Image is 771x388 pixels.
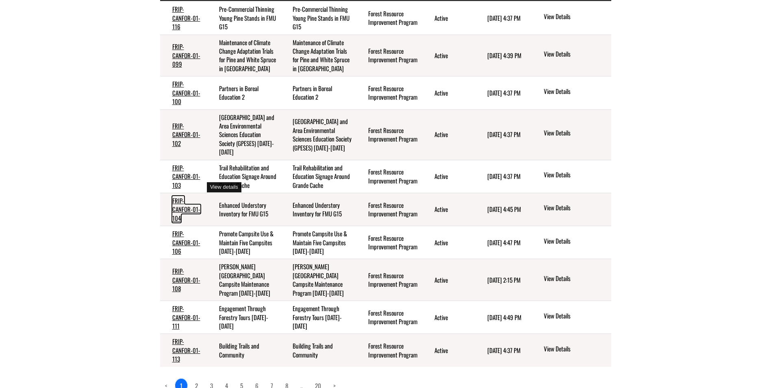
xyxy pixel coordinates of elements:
a: FRIP-CANFOR-01-103 [172,163,200,190]
time: [DATE] 4:37 PM [487,130,521,139]
td: Forest Resource Improvement Program [356,109,422,160]
td: Hines Creek Area Campsite Maintenance Program 2022-2026 [207,259,280,301]
div: View details [207,182,241,192]
td: action menu [530,35,611,76]
td: FRIP-CANFOR-01-104 [160,193,207,226]
td: action menu [530,1,611,35]
td: Engagement Through Forestry Tours 2022-2026 [280,301,356,334]
td: FRIP-CANFOR-01-108 [160,259,207,301]
td: action menu [530,160,611,193]
td: action menu [530,109,611,160]
td: FRIP-CANFOR-01-099 [160,35,207,76]
td: Pre-Commercial Thinning Young Pine Stands in FMU G15 [207,1,280,35]
time: [DATE] 4:39 PM [487,51,521,60]
td: 5/7/2025 4:49 PM [475,301,530,334]
td: 6/6/2025 4:37 PM [475,334,530,367]
td: 6/6/2025 4:37 PM [475,160,530,193]
td: Forest Resource Improvement Program [356,226,422,259]
time: [DATE] 2:15 PM [487,275,521,284]
td: Grande Prairie and Area Environmental Sciences Education Society (GPESES) 2022-2026 [280,109,356,160]
td: Trail Rehabilitation and Education Signage Around Grande Cache [280,160,356,193]
a: View details [544,12,608,22]
a: FRIP-CANFOR-01-100 [172,79,200,106]
a: View details [544,129,608,138]
td: action menu [530,334,611,367]
td: FRIP-CANFOR-01-103 [160,160,207,193]
td: Forest Resource Improvement Program [356,193,422,226]
td: Active [422,193,475,226]
td: Maintenance of Climate Change Adaptation Trials for Pine and White Spruce in Alberta [280,35,356,76]
td: Pre-Commercial Thinning Young Pine Stands in FMU G15 [280,1,356,35]
td: Forest Resource Improvement Program [356,160,422,193]
a: View details [544,344,608,354]
td: Active [422,109,475,160]
time: [DATE] 4:47 PM [487,238,521,247]
td: Building Trails and Community [207,334,280,367]
td: action menu [530,193,611,226]
time: [DATE] 4:37 PM [487,88,521,97]
td: Trail Rehabilitation and Education Signage Around Grande Cache [207,160,280,193]
a: View details [544,170,608,180]
a: View details [544,237,608,246]
a: FRIP-CANFOR-01-104 [172,196,200,222]
a: FRIP-CANFOR-01-116 [172,4,200,31]
td: 7/11/2025 2:15 PM [475,259,530,301]
a: FRIP-CANFOR-01-102 [172,121,200,148]
time: [DATE] 4:45 PM [487,205,521,214]
time: [DATE] 4:37 PM [487,346,521,355]
td: Active [422,226,475,259]
td: FRIP-CANFOR-01-113 [160,334,207,367]
td: FRIP-CANFOR-01-106 [160,226,207,259]
td: Forest Resource Improvement Program [356,334,422,367]
td: Engagement Through Forestry Tours 2022-2026 [207,301,280,334]
a: View details [544,203,608,213]
a: View details [544,274,608,284]
td: Forest Resource Improvement Program [356,301,422,334]
td: Building Trails and Community [280,334,356,367]
td: FRIP-CANFOR-01-116 [160,1,207,35]
td: 6/6/2025 4:37 PM [475,76,530,109]
td: Active [422,1,475,35]
td: Promote Campsite Use & Maintain Five Campsites 2022-2027 [280,226,356,259]
td: Forest Resource Improvement Program [356,259,422,301]
td: FRIP-CANFOR-01-102 [160,109,207,160]
a: View details [544,87,608,97]
td: Partners in Boreal Education 2 [280,76,356,109]
td: action menu [530,259,611,301]
td: action menu [530,226,611,259]
td: FRIP-CANFOR-01-100 [160,76,207,109]
td: Maintenance of Climate Change Adaptation Trials for Pine and White Spruce in Alberta [207,35,280,76]
td: Active [422,160,475,193]
time: [DATE] 4:49 PM [487,313,521,322]
a: FRIP-CANFOR-01-111 [172,304,200,330]
td: Active [422,35,475,76]
td: Active [422,259,475,301]
a: View details [544,312,608,321]
a: FRIP-CANFOR-01-099 [172,42,200,68]
td: Active [422,334,475,367]
a: FRIP-CANFOR-01-108 [172,266,200,293]
td: Forest Resource Improvement Program [356,76,422,109]
td: Enhanced Understory Inventory for FMU G15 [280,193,356,226]
td: 6/6/2025 4:37 PM [475,109,530,160]
time: [DATE] 4:37 PM [487,172,521,181]
a: View details [544,50,608,59]
td: Active [422,76,475,109]
a: FRIP-CANFOR-01-106 [172,229,200,255]
td: Hines Creek Area Campsite Maintenance Program 2022-2026 [280,259,356,301]
td: 5/7/2025 4:39 PM [475,35,530,76]
td: action menu [530,301,611,334]
td: 5/7/2025 4:47 PM [475,226,530,259]
td: Partners in Boreal Education 2 [207,76,280,109]
time: [DATE] 4:37 PM [487,13,521,22]
td: 6/6/2025 4:37 PM [475,1,530,35]
td: Active [422,301,475,334]
td: Grande Prairie and Area Environmental Sciences Education Society (GPESES) 2022-2026 [207,109,280,160]
td: Forest Resource Improvement Program [356,35,422,76]
td: Forest Resource Improvement Program [356,1,422,35]
td: 5/7/2025 4:45 PM [475,193,530,226]
td: action menu [530,76,611,109]
td: Promote Campsite Use & Maintain Five Campsites 2022-2027 [207,226,280,259]
a: FRIP-CANFOR-01-113 [172,337,200,363]
td: FRIP-CANFOR-01-111 [160,301,207,334]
